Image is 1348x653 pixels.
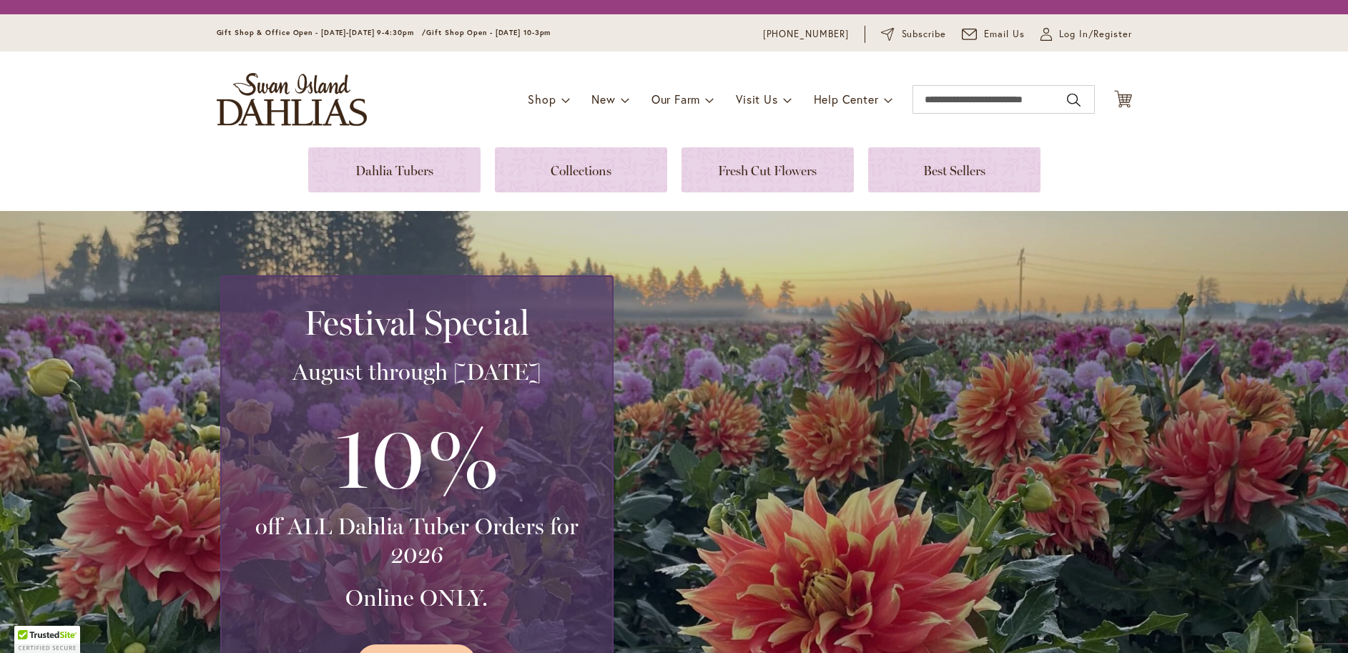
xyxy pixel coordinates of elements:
[217,73,367,126] a: store logo
[881,27,946,41] a: Subscribe
[239,303,595,343] h2: Festival Special
[651,92,700,107] span: Our Farm
[239,401,595,512] h3: 10%
[902,27,947,41] span: Subscribe
[984,27,1025,41] span: Email Us
[217,28,427,37] span: Gift Shop & Office Open - [DATE]-[DATE] 9-4:30pm /
[591,92,615,107] span: New
[1040,27,1132,41] a: Log In/Register
[814,92,879,107] span: Help Center
[1067,89,1080,112] button: Search
[426,28,551,37] span: Gift Shop Open - [DATE] 10-3pm
[528,92,556,107] span: Shop
[239,512,595,569] h3: off ALL Dahlia Tuber Orders for 2026
[1059,27,1132,41] span: Log In/Register
[763,27,850,41] a: [PHONE_NUMBER]
[736,92,777,107] span: Visit Us
[14,626,80,653] div: TrustedSite Certified
[239,584,595,612] h3: Online ONLY.
[239,358,595,386] h3: August through [DATE]
[962,27,1025,41] a: Email Us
